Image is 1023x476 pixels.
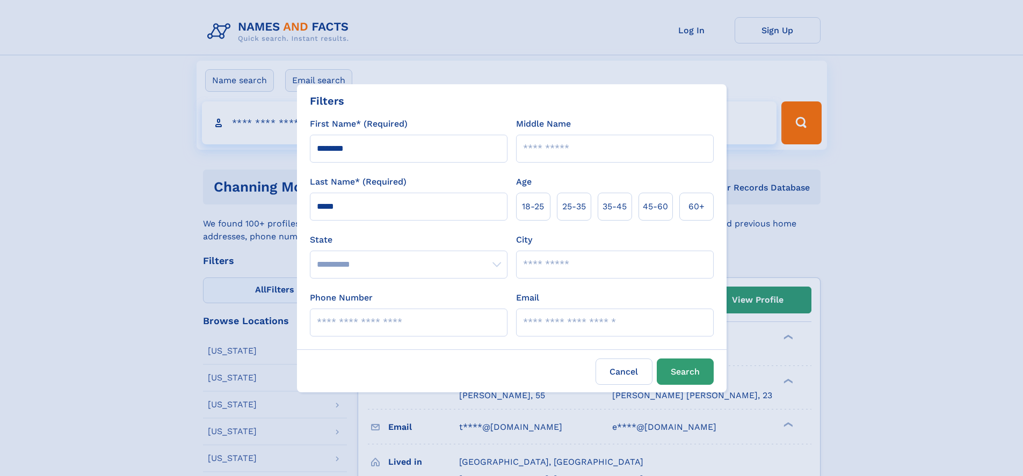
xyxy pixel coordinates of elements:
[522,200,544,213] span: 18‑25
[516,233,532,246] label: City
[562,200,586,213] span: 25‑35
[516,175,532,188] label: Age
[310,291,373,304] label: Phone Number
[688,200,705,213] span: 60+
[310,118,408,130] label: First Name* (Required)
[643,200,668,213] span: 45‑60
[310,175,407,188] label: Last Name* (Required)
[310,93,344,109] div: Filters
[310,233,507,246] label: State
[657,358,714,385] button: Search
[516,291,539,304] label: Email
[596,358,652,385] label: Cancel
[516,118,571,130] label: Middle Name
[603,200,627,213] span: 35‑45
